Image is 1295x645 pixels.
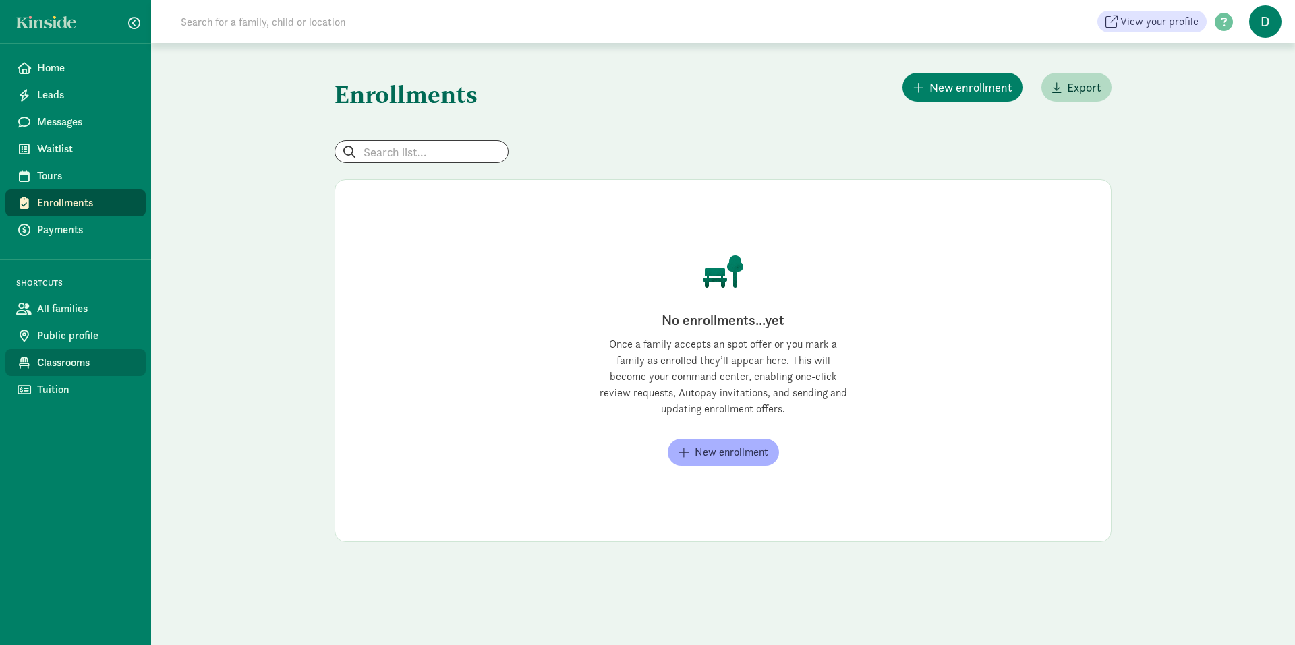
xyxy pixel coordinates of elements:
[902,73,1023,102] button: New enrollment
[1041,73,1112,102] button: Export
[598,309,848,331] div: No enrollments...yet
[5,216,146,243] a: Payments
[5,376,146,403] a: Tuition
[1067,78,1101,96] span: Export
[37,381,135,398] span: Tuition
[37,328,135,344] span: Public profile
[37,168,135,184] span: Tours
[5,55,146,82] a: Home
[37,87,135,103] span: Leads
[37,222,135,238] span: Payments
[5,162,146,189] a: Tours
[37,141,135,157] span: Waitlist
[5,109,146,135] a: Messages
[37,355,135,371] span: Classrooms
[668,439,779,466] button: New enrollment
[1120,13,1199,30] span: View your profile
[695,444,768,460] span: New enrollment
[5,82,146,109] a: Leads
[37,195,135,211] span: Enrollments
[598,336,848,417] div: Once a family accepts an spot offer or you mark a family as enrolled they’ll appear here. This wi...
[1097,11,1207,32] a: View your profile
[5,322,146,349] a: Public profile
[335,70,478,119] h1: Enrollments
[335,141,508,162] input: Search list...
[37,301,135,317] span: All families
[173,8,551,35] input: Search for a family, child or location
[37,114,135,130] span: Messages
[37,60,135,76] span: Home
[5,189,146,216] a: Enrollments
[695,255,751,288] img: no_enrollments.png
[5,135,146,162] a: Waitlist
[1228,580,1295,645] iframe: Chat Widget
[929,78,1012,96] span: New enrollment
[5,295,146,322] a: All families
[5,349,146,376] a: Classrooms
[1249,5,1282,38] span: D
